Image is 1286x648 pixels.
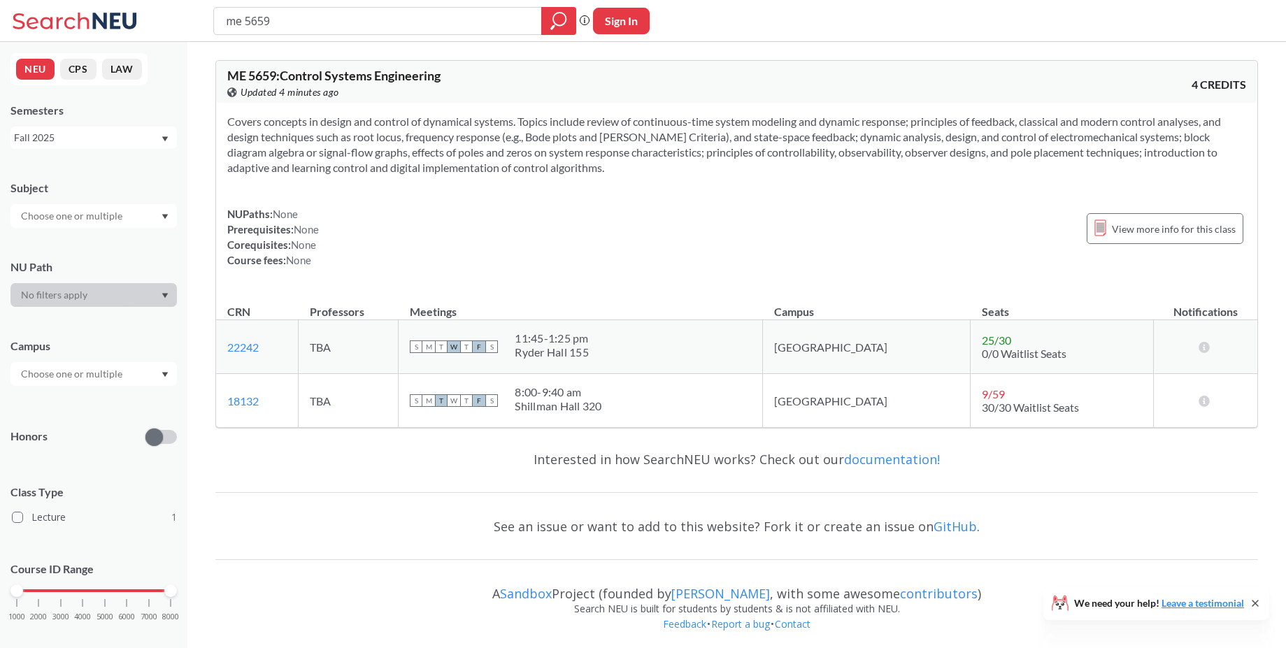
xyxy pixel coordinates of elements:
[74,613,91,621] span: 4000
[774,617,811,631] a: Contact
[515,331,589,345] div: 11:45 - 1:25 pm
[16,59,55,80] button: NEU
[982,347,1066,360] span: 0/0 Waitlist Seats
[485,340,498,353] span: S
[763,320,971,374] td: [GEOGRAPHIC_DATA]
[227,206,319,268] div: NUPaths: Prerequisites: Corequisites: Course fees:
[294,223,319,236] span: None
[227,394,259,408] a: 18132
[515,385,601,399] div: 8:00 - 9:40 am
[162,613,179,621] span: 8000
[102,59,142,80] button: LAW
[900,585,978,602] a: contributors
[171,510,177,525] span: 1
[162,293,169,298] svg: Dropdown arrow
[10,259,177,275] div: NU Path
[14,366,131,382] input: Choose one or multiple
[448,394,460,407] span: W
[227,114,1246,175] section: Covers concepts in design and control of dynamical systems. Topics include review of continuous-t...
[215,573,1258,601] div: A Project (founded by , with some awesome )
[8,613,25,621] span: 1000
[291,238,316,251] span: None
[982,333,1011,347] span: 25 / 30
[227,68,441,83] span: ME 5659 : Control Systems Engineering
[515,345,589,359] div: Ryder Hall 155
[671,585,770,602] a: [PERSON_NAME]
[215,439,1258,480] div: Interested in how SearchNEU works? Check out our
[10,484,177,500] span: Class Type
[10,204,177,228] div: Dropdown arrow
[227,340,259,354] a: 22242
[473,394,485,407] span: F
[662,617,707,631] a: Feedback
[10,338,177,354] div: Campus
[500,585,552,602] a: Sandbox
[10,362,177,386] div: Dropdown arrow
[410,394,422,407] span: S
[273,208,298,220] span: None
[971,290,1154,320] th: Seats
[982,387,1005,401] span: 9 / 59
[422,394,435,407] span: M
[982,401,1079,414] span: 30/30 Waitlist Seats
[299,290,399,320] th: Professors
[162,214,169,219] svg: Dropdown arrow
[435,340,448,353] span: T
[215,506,1258,547] div: See an issue or want to add to this website? Fork it or create an issue on .
[10,127,177,149] div: Fall 2025Dropdown arrow
[844,451,940,468] a: documentation!
[763,290,971,320] th: Campus
[227,304,250,319] div: CRN
[14,208,131,224] input: Choose one or multiple
[541,7,576,35] div: magnifying glass
[410,340,422,353] span: S
[422,340,435,353] span: M
[448,340,460,353] span: W
[299,374,399,428] td: TBA
[299,320,399,374] td: TBA
[10,103,177,118] div: Semesters
[224,9,531,33] input: Class, professor, course number, "phrase"
[1162,597,1244,609] a: Leave a testimonial
[118,613,135,621] span: 6000
[12,508,177,526] label: Lecture
[52,613,69,621] span: 3000
[10,561,177,577] p: Course ID Range
[435,394,448,407] span: T
[460,394,473,407] span: T
[30,613,47,621] span: 2000
[162,136,169,142] svg: Dropdown arrow
[473,340,485,353] span: F
[515,399,601,413] div: Shillman Hall 320
[286,254,311,266] span: None
[10,180,177,196] div: Subject
[1112,220,1236,238] span: View more info for this class
[60,59,97,80] button: CPS
[763,374,971,428] td: [GEOGRAPHIC_DATA]
[934,518,977,535] a: GitHub
[97,613,113,621] span: 5000
[485,394,498,407] span: S
[460,340,473,353] span: T
[141,613,157,621] span: 7000
[162,372,169,377] svg: Dropdown arrow
[10,283,177,307] div: Dropdown arrow
[1074,598,1244,608] span: We need your help!
[241,85,339,100] span: Updated 4 minutes ago
[550,11,567,31] svg: magnifying glass
[710,617,771,631] a: Report a bug
[1153,290,1257,320] th: Notifications
[10,429,48,445] p: Honors
[399,290,763,320] th: Meetings
[593,8,650,34] button: Sign In
[14,130,160,145] div: Fall 2025
[1192,77,1246,92] span: 4 CREDITS
[215,601,1258,617] div: Search NEU is built for students by students & is not affiliated with NEU.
